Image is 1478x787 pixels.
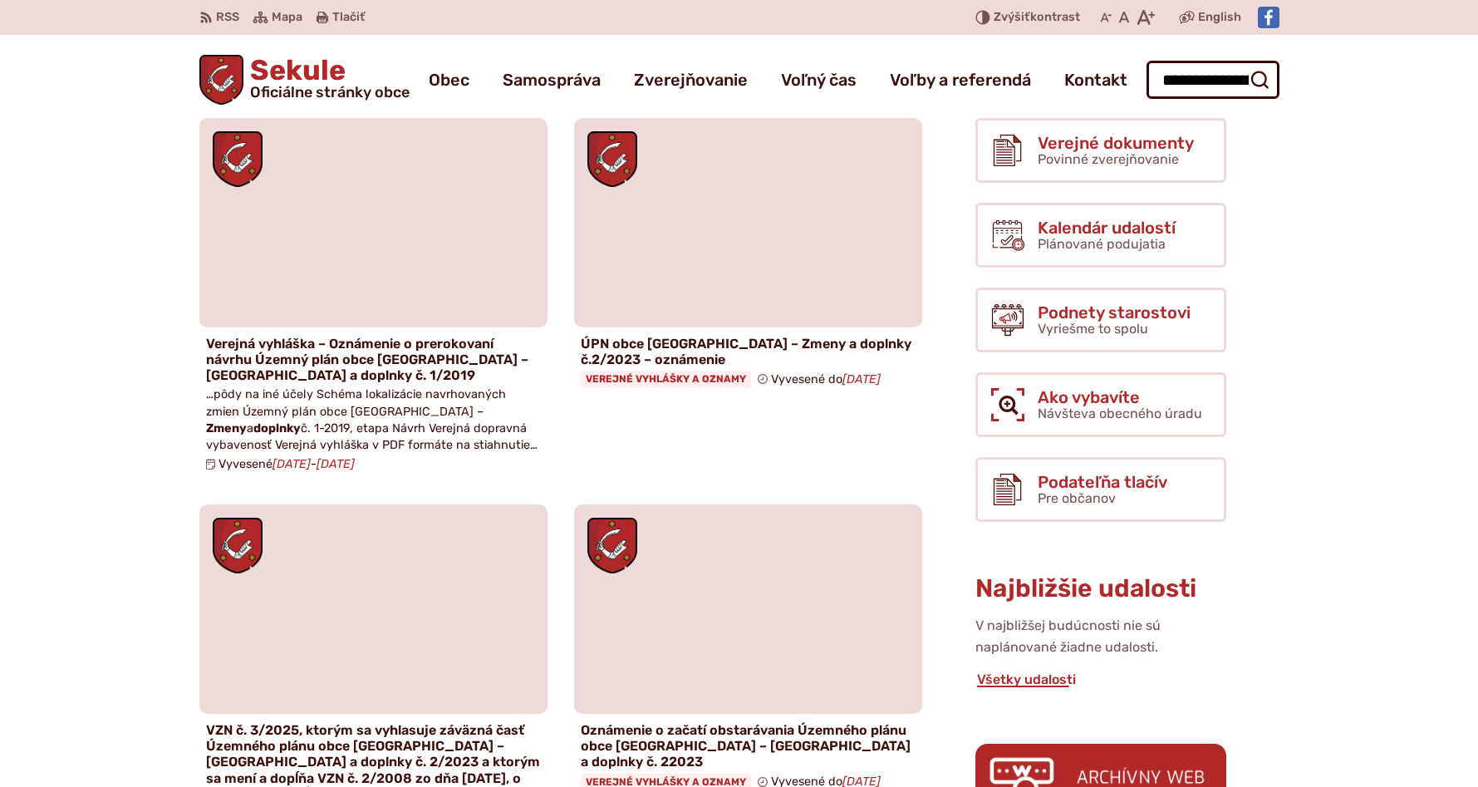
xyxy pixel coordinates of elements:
[842,372,881,386] em: [DATE]
[771,372,881,386] span: Vyvesené do
[994,10,1030,24] span: Zvýšiť
[975,671,1078,687] a: Všetky udalosti
[1038,321,1148,337] span: Vyriešme to spolu
[1038,219,1176,237] span: Kalendár udalostí
[206,387,538,451] span: …pôdy na iné účely Schéma lokalizácie navrhovaných zmien Územný plán obce [GEOGRAPHIC_DATA] – a č...
[272,7,302,27] span: Mapa
[1038,473,1167,491] span: Podateľňa tlačív
[781,57,857,103] a: Voľný čas
[317,457,355,471] em: [DATE]
[216,7,239,27] span: RSS
[975,575,1226,603] h3: Najbližšie udalosti
[1038,490,1116,506] span: Pre občanov
[581,722,916,770] h4: Oznámenie o začatí obstarávania Územného plánu obce [GEOGRAPHIC_DATA] – [GEOGRAPHIC_DATA] a dopln...
[1038,406,1202,421] span: Návšteva obecného úradu
[273,457,311,471] em: [DATE]
[1064,57,1127,103] a: Kontakt
[219,457,355,471] span: Vyvesené -
[199,55,410,105] a: Logo Sekule, prejsť na domovskú stránku.
[975,118,1226,183] a: Verejné dokumenty Povinné zverejňovanie
[253,421,301,435] strong: doplnky
[581,371,751,387] span: Verejné vyhlášky a oznamy
[503,57,601,103] a: Samospráva
[975,457,1226,522] a: Podateľňa tlačív Pre občanov
[975,615,1226,659] p: V najbližšej budúcnosti nie sú naplánované žiadne udalosti.
[243,57,410,100] span: Sekule
[581,336,916,367] h4: ÚPN obce [GEOGRAPHIC_DATA] – Zmeny a doplnky č.2/2023 – oznámenie
[250,85,410,100] span: Oficiálne stránky obce
[1038,236,1166,252] span: Plánované podujatia
[1258,7,1279,28] img: Prejsť na Facebook stránku
[1198,7,1241,27] span: English
[975,203,1226,268] a: Kalendár udalostí Plánované podujatia
[994,11,1080,25] span: kontrast
[199,55,244,105] img: Prejsť na domovskú stránku
[206,336,541,384] h4: Verejná vyhláška – Oznámenie o prerokovaní návrhu Územný plán obce [GEOGRAPHIC_DATA] – [GEOGRAPHI...
[634,57,748,103] a: Zverejňovanie
[975,288,1226,352] a: Podnety starostovi Vyriešme to spolu
[1038,388,1202,406] span: Ako vybavíte
[574,118,922,395] a: ÚPN obce [GEOGRAPHIC_DATA] – Zmeny a doplnky č.2/2023 – oznámenie Verejné vyhlášky a oznamy Vyves...
[206,421,247,435] strong: Zmeny
[1195,7,1245,27] a: English
[1038,303,1191,322] span: Podnety starostovi
[1038,151,1179,167] span: Povinné zverejňovanie
[429,57,469,103] a: Obec
[199,118,547,478] a: Verejná vyhláška – Oznámenie o prerokovaní návrhu Územný plán obce [GEOGRAPHIC_DATA] – [GEOGRAPHI...
[1038,134,1194,152] span: Verejné dokumenty
[890,57,1031,103] a: Voľby a referendá
[332,11,365,25] span: Tlačiť
[975,372,1226,437] a: Ako vybavíte Návšteva obecného úradu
